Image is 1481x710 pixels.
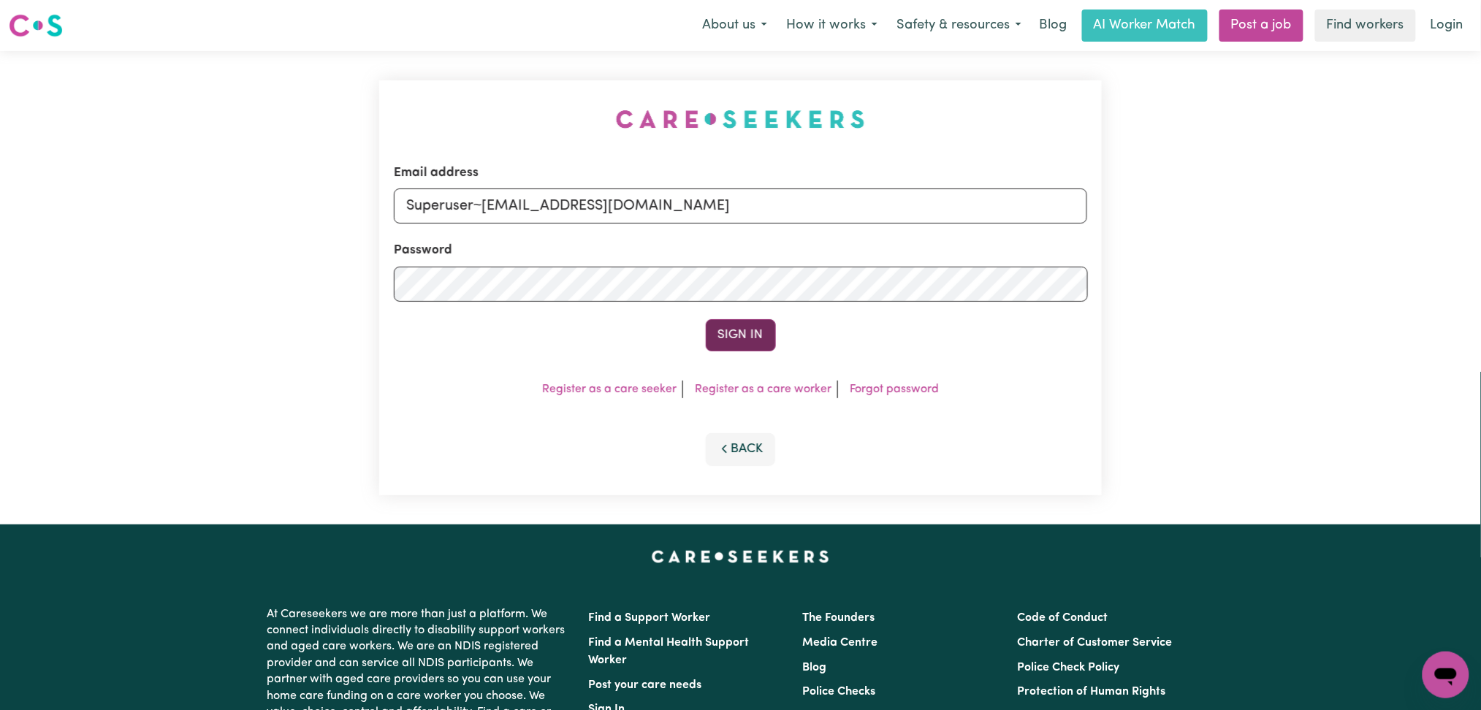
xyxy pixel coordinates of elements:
a: Police Check Policy [1017,662,1119,673]
label: Password [394,241,452,260]
a: Blog [1031,9,1076,42]
button: Back [706,433,776,465]
button: Sign In [706,319,776,351]
button: How it works [777,10,887,41]
a: Find workers [1315,9,1416,42]
img: Careseekers logo [9,12,63,39]
a: Blog [803,662,827,673]
button: Safety & resources [887,10,1031,41]
label: Email address [394,164,479,183]
a: Post a job [1219,9,1303,42]
a: Code of Conduct [1017,612,1108,624]
iframe: Button to launch messaging window [1423,652,1469,698]
a: Post your care needs [589,679,702,691]
a: Careseekers home page [652,551,829,562]
a: Register as a care worker [695,383,831,395]
a: The Founders [803,612,875,624]
a: Police Checks [803,686,876,698]
a: AI Worker Match [1082,9,1208,42]
input: Email address [394,188,1088,224]
a: Register as a care seeker [542,383,677,395]
a: Media Centre [803,637,878,649]
a: Login [1422,9,1472,42]
a: Find a Mental Health Support Worker [589,637,750,666]
button: About us [693,10,777,41]
a: Protection of Human Rights [1017,686,1165,698]
a: Careseekers logo [9,9,63,42]
a: Forgot password [850,383,939,395]
a: Charter of Customer Service [1017,637,1172,649]
a: Find a Support Worker [589,612,711,624]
